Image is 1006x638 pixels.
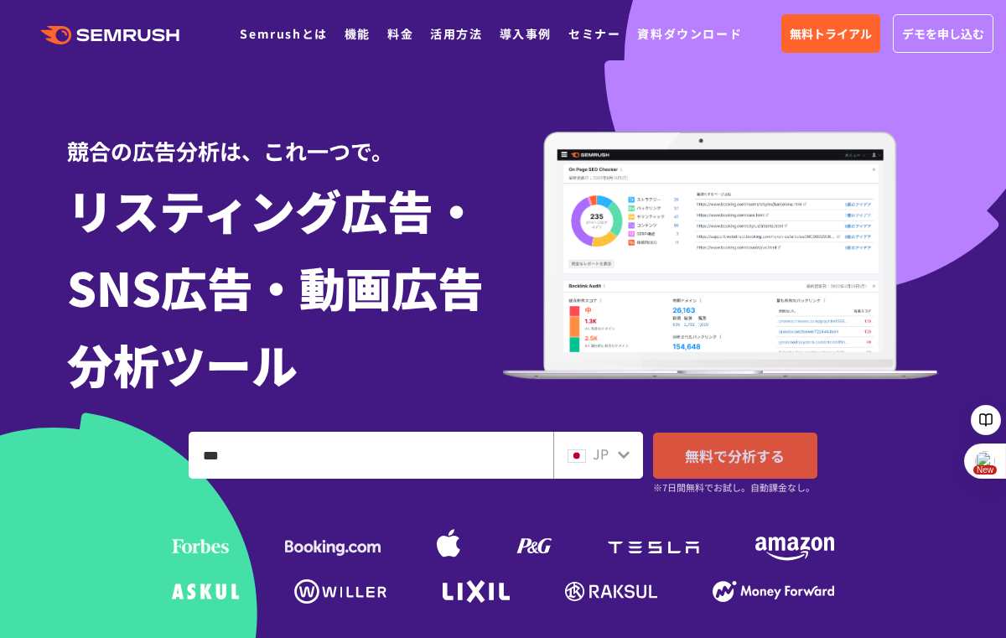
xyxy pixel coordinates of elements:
span: 無料で分析する [685,445,785,466]
a: セミナー [568,25,620,42]
a: 料金 [387,25,413,42]
a: 機能 [345,25,371,42]
a: 活用方法 [430,25,482,42]
a: デモを申し込む [893,14,993,53]
small: ※7日間無料でお試し。自動課金なし。 [653,480,815,495]
h1: リスティング広告・ SNS広告・動画広告 分析ツール [67,171,503,402]
a: Semrushとは [240,25,327,42]
span: デモを申し込む [902,24,984,43]
div: 競合の広告分析は、これ一つで。 [67,109,503,167]
input: ドメイン、キーワードまたはURLを入力してください [189,433,552,478]
a: 無料トライアル [781,14,880,53]
span: 無料トライアル [790,24,872,43]
a: 資料ダウンロード [637,25,742,42]
a: 導入事例 [500,25,552,42]
a: 無料で分析する [653,433,817,479]
span: JP [593,443,609,464]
